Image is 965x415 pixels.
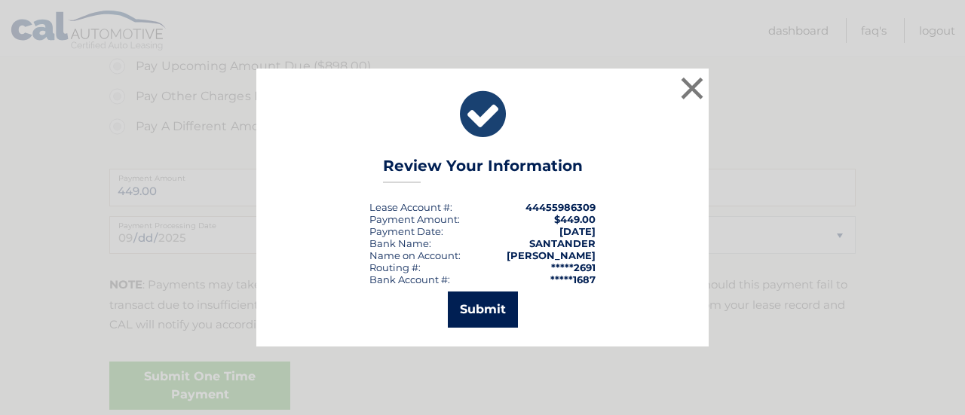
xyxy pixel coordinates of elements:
span: [DATE] [559,225,596,237]
div: : [369,225,443,237]
h3: Review Your Information [383,157,583,183]
strong: 44455986309 [525,201,596,213]
button: × [677,73,707,103]
span: $449.00 [554,213,596,225]
div: Bank Name: [369,237,431,249]
strong: SANTANDER [529,237,596,249]
div: Lease Account #: [369,201,452,213]
span: Payment Date [369,225,441,237]
button: Submit [448,291,518,328]
div: Name on Account: [369,249,461,261]
div: Bank Account #: [369,273,450,285]
div: Routing #: [369,261,421,273]
strong: [PERSON_NAME] [507,249,596,261]
div: Payment Amount: [369,213,460,225]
